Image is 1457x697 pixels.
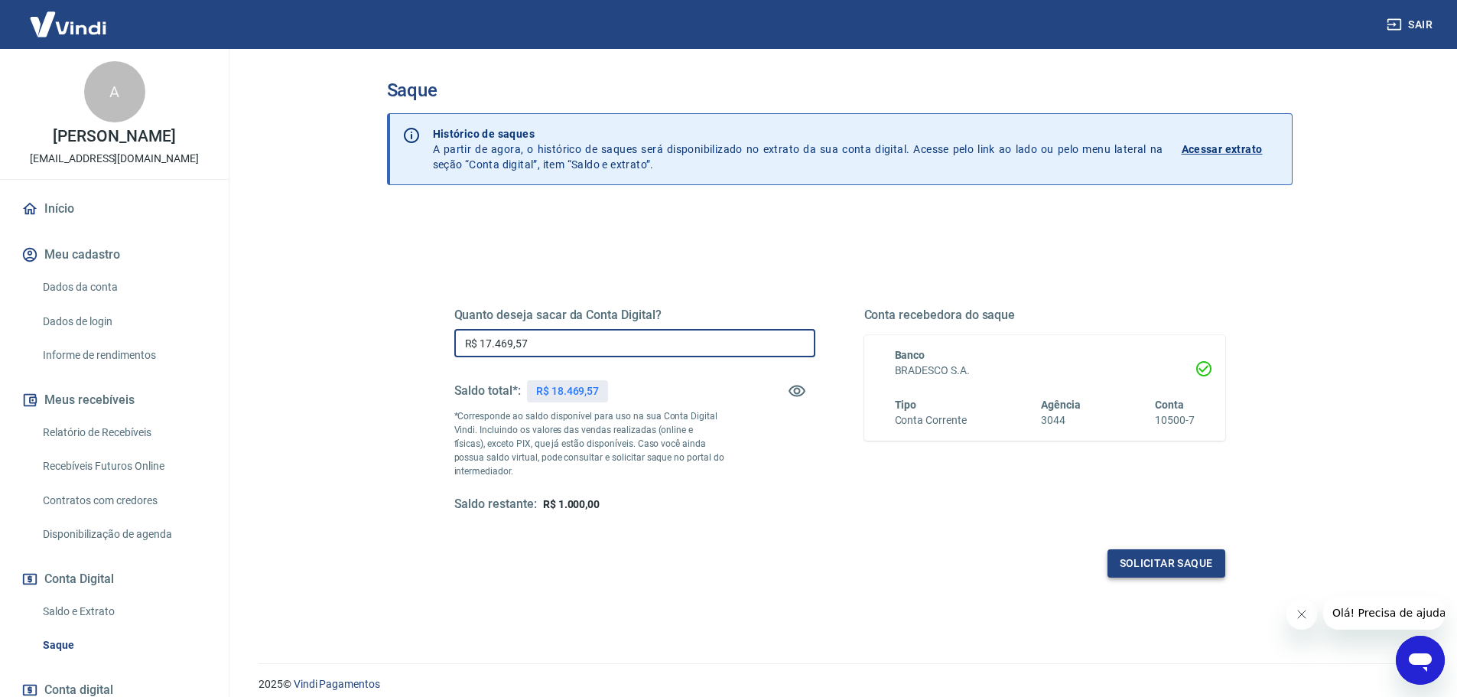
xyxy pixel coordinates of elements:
a: Acessar extrato [1182,126,1280,172]
a: Disponibilização de agenda [37,519,210,550]
a: Contratos com credores [37,485,210,516]
p: [PERSON_NAME] [53,129,175,145]
span: Conta [1155,399,1184,411]
h5: Quanto deseja sacar da Conta Digital? [454,308,815,323]
span: Tipo [895,399,917,411]
a: Relatório de Recebíveis [37,417,210,448]
p: Histórico de saques [433,126,1163,142]
span: Banco [895,349,925,361]
p: A partir de agora, o histórico de saques será disponibilizado no extrato da sua conta digital. Ac... [433,126,1163,172]
a: Informe de rendimentos [37,340,210,371]
img: Vindi [18,1,118,47]
a: Dados da conta [37,272,210,303]
p: *Corresponde ao saldo disponível para uso na sua Conta Digital Vindi. Incluindo os valores das ve... [454,409,725,478]
button: Conta Digital [18,562,210,596]
span: Olá! Precisa de ajuda? [9,11,128,23]
iframe: Fechar mensagem [1286,599,1317,630]
h6: 10500-7 [1155,412,1195,428]
a: Vindi Pagamentos [294,678,380,690]
p: 2025 © [259,676,1420,692]
a: Saque [37,630,210,661]
iframe: Mensagem da empresa [1323,596,1445,630]
span: R$ 1.000,00 [543,498,600,510]
h6: 3044 [1041,412,1081,428]
iframe: Botão para abrir a janela de mensagens [1396,636,1445,685]
button: Meu cadastro [18,238,210,272]
h3: Saque [387,80,1293,101]
h6: Conta Corrente [895,412,967,428]
p: [EMAIL_ADDRESS][DOMAIN_NAME] [30,151,199,167]
h6: BRADESCO S.A. [895,363,1195,379]
a: Início [18,192,210,226]
span: Agência [1041,399,1081,411]
h5: Conta recebedora do saque [864,308,1225,323]
div: A [84,61,145,122]
h5: Saldo restante: [454,497,537,513]
button: Solicitar saque [1107,549,1225,578]
h5: Saldo total*: [454,383,521,399]
a: Dados de login [37,306,210,337]
p: Acessar extrato [1182,142,1263,157]
a: Recebíveis Futuros Online [37,451,210,482]
button: Meus recebíveis [18,383,210,417]
button: Sair [1384,11,1439,39]
a: Saldo e Extrato [37,596,210,627]
p: R$ 18.469,57 [536,383,599,399]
